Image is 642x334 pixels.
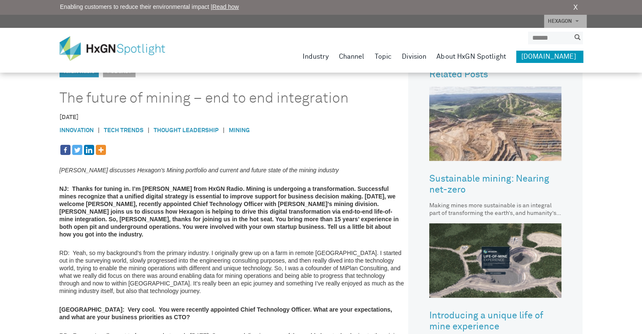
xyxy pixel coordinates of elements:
a: Thought Leadership [154,128,219,133]
img: Sustainable mining: Nearing net-zero [429,87,561,161]
time: [DATE] [60,114,79,120]
span: Enabling customers to reduce their environmental impact | [60,3,239,11]
a: Read how [212,3,239,10]
a: X [573,3,578,13]
a: Industry [303,51,329,62]
a: Channel [339,51,365,62]
span: | [219,126,229,135]
h3: Related Posts [429,70,561,80]
span: | [144,126,154,135]
h1: The future of mining – end to end integration [60,90,380,107]
img: Introducing a unique life of mine experience [429,223,561,298]
a: Sustainable mining: Nearing net-zero [429,167,561,202]
a: HEXAGON [544,15,587,28]
strong: NJ: Thanks for tuning in. I’m [PERSON_NAME] from HxGN Radio. Mining is undergoing a transformatio... [60,185,399,238]
a: Division [402,51,426,62]
a: [DOMAIN_NAME] [516,51,583,62]
a: Tech Trends [104,128,144,133]
a: About HxGN Spotlight [436,51,506,62]
em: [PERSON_NAME] discusses Hexagon’s Mining portfolio and current and future state of the mining ind... [60,167,339,174]
span: | [94,126,104,135]
a: Linkedin [84,145,94,155]
div: Making mines more sustainable is an integral part of transforming the earth’s, and humanity’s, fu... [429,202,561,217]
a: Facebook [60,145,70,155]
a: Mining [229,128,250,133]
a: Innovation [60,128,94,133]
a: Twitter [72,145,82,155]
p: RD: Yeah, so my background’s from the primary industry. I originally grew up on a farm in remote ... [60,249,404,295]
strong: [GEOGRAPHIC_DATA]: Very cool. You were recently appointed Chief Technology Officer. What are your... [60,306,392,320]
img: HxGN Spotlight [60,36,178,61]
a: More [96,145,106,155]
a: Topic [374,51,392,62]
